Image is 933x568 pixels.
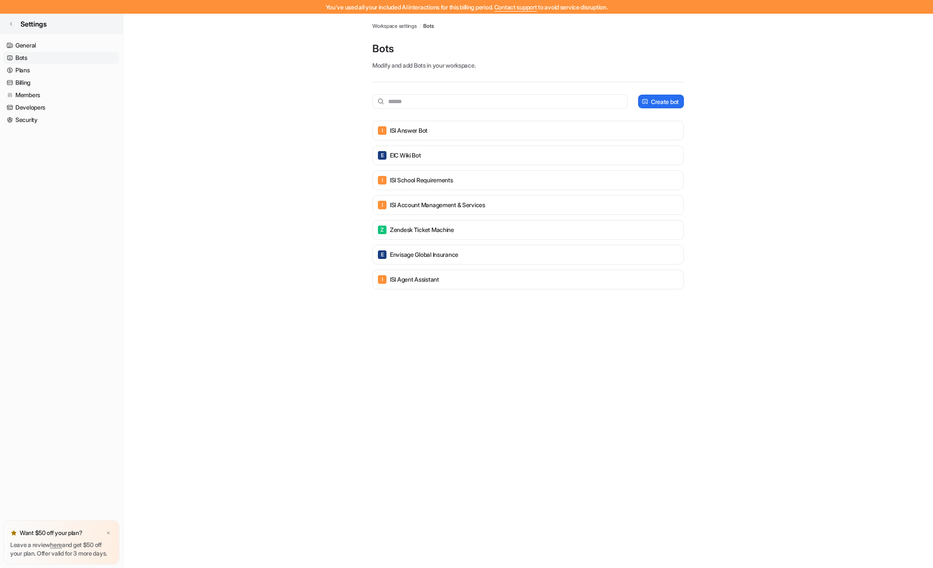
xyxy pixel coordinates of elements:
p: Envisage Global Insurance [390,250,458,259]
a: Developers [3,101,119,113]
span: Settings [21,19,47,29]
p: Zendesk Ticket Machine [390,226,454,234]
img: star [10,529,17,536]
span: I [378,176,386,184]
span: Z [378,226,386,234]
p: EIC Wiki Bot [390,151,421,160]
p: ISI School Requirements [390,176,453,184]
a: Workspace settings [372,22,417,30]
img: create [642,98,648,105]
a: Members [3,89,119,101]
a: Bots [423,22,434,30]
p: Bots [372,42,684,56]
a: here [50,541,62,548]
span: I [378,275,386,284]
span: Contact support [494,3,537,11]
p: Create bot [651,97,679,106]
span: E [378,151,386,160]
p: Leave a review and get $50 off your plan. Offer valid for 3 more days. [10,541,113,558]
a: Security [3,114,119,126]
a: Billing [3,77,119,89]
a: Plans [3,64,119,76]
p: ISI Account Management & Services [390,201,485,209]
img: x [106,530,111,536]
p: ISI Agent Assistant [390,275,439,284]
span: / [419,22,421,30]
button: Create bot [638,95,684,108]
span: E [378,250,386,259]
span: I [378,126,386,135]
a: Bots [3,52,119,64]
p: ISI Answer Bot [390,126,428,135]
a: General [3,39,119,51]
p: Modify and add Bots in your workspace. [372,61,684,70]
p: Want $50 off your plan? [20,529,83,537]
span: I [378,201,386,209]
